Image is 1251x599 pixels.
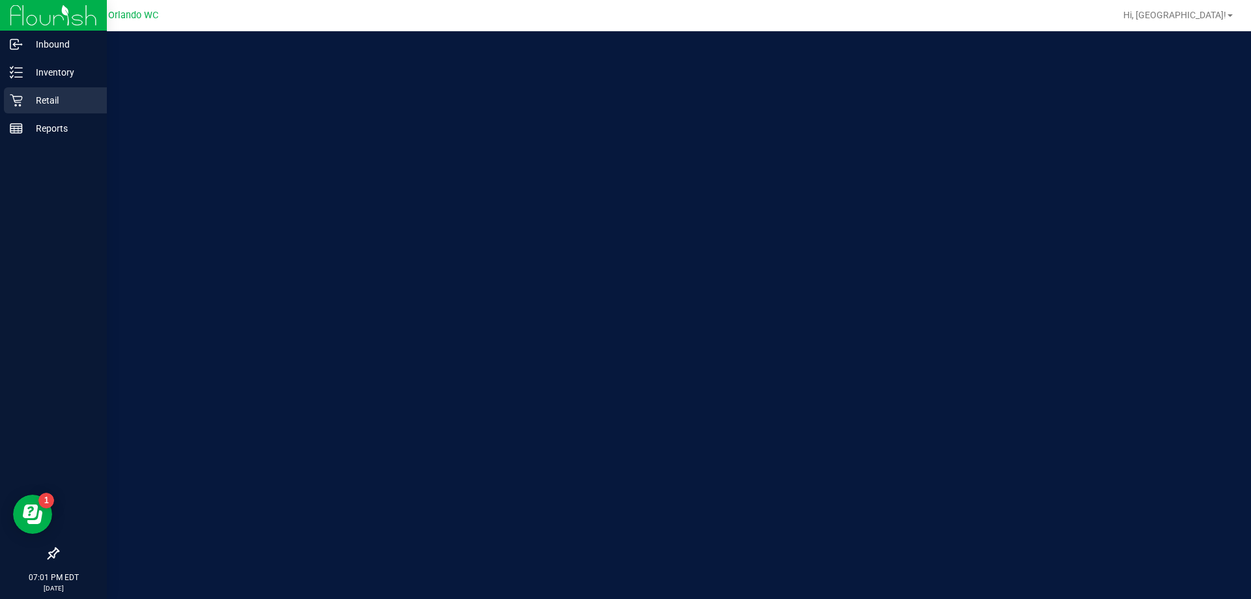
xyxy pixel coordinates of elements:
span: Orlando WC [108,10,158,21]
p: Inventory [23,65,101,80]
inline-svg: Inventory [10,66,23,79]
span: Hi, [GEOGRAPHIC_DATA]! [1123,10,1226,20]
p: 07:01 PM EDT [6,572,101,583]
inline-svg: Retail [10,94,23,107]
p: Inbound [23,37,101,52]
inline-svg: Inbound [10,38,23,51]
iframe: Resource center unread badge [38,493,54,508]
p: Reports [23,121,101,136]
p: [DATE] [6,583,101,593]
iframe: Resource center [13,495,52,534]
inline-svg: Reports [10,122,23,135]
p: Retail [23,93,101,108]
